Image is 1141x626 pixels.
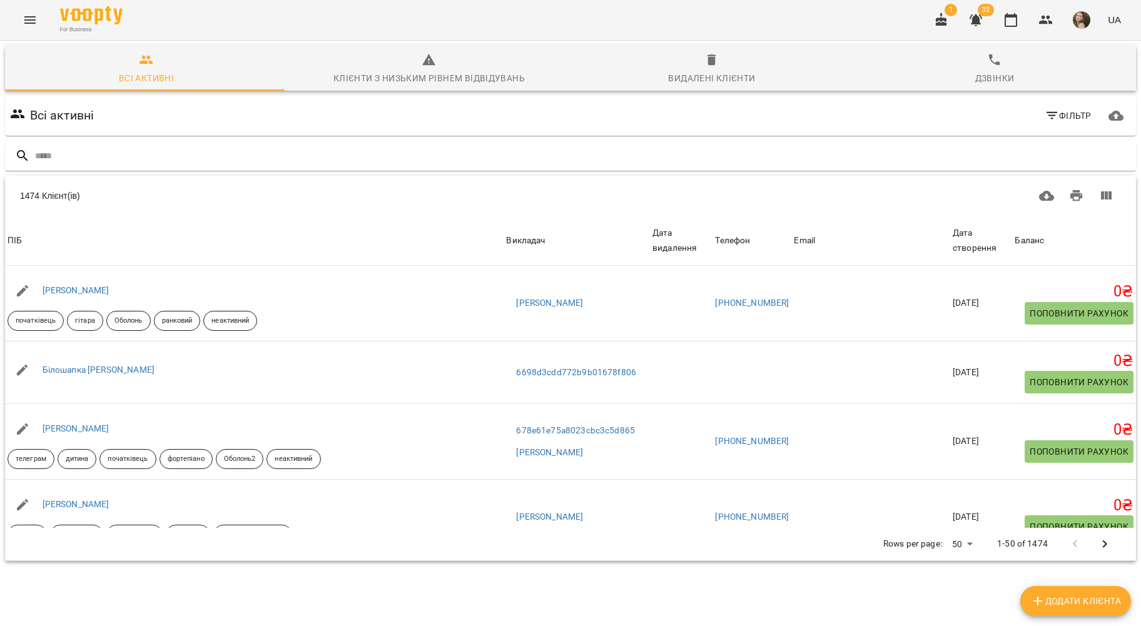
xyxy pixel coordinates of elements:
[99,449,156,469] div: початківець
[106,525,163,545] div: початківець
[1108,13,1121,26] span: UA
[275,454,312,465] p: неактивний
[154,311,201,331] div: ранковий
[715,436,789,446] a: [PHONE_NUMBER]
[997,538,1048,550] p: 1-50 of 1474
[652,226,710,255] div: Дата видалення
[715,233,750,248] div: Sort
[715,233,789,248] span: Телефон
[506,233,545,248] div: Sort
[715,233,750,248] div: Телефон
[160,449,213,469] div: фортепіано
[16,316,56,326] p: початківець
[1030,306,1128,321] span: Поповнити рахунок
[50,525,103,545] div: фортепіано
[211,316,249,326] p: неактивний
[652,226,710,255] div: Sort
[1091,181,1121,211] button: Вигляд колонок
[16,454,46,465] p: телеграм
[1020,586,1131,616] button: Додати клієнта
[1015,351,1133,371] h5: 0 ₴
[516,511,583,523] a: [PERSON_NAME]
[715,512,789,522] a: [PHONE_NUMBER]
[1015,496,1133,515] h5: 0 ₴
[119,71,174,86] div: Всі активні
[950,404,1012,480] td: [DATE]
[8,233,22,248] div: Sort
[114,316,143,326] p: Оболонь
[794,233,948,248] span: Email
[1103,8,1126,31] button: UA
[166,525,210,545] div: Оболонь
[794,233,815,248] div: Email
[213,525,292,545] div: актуально_вересень
[953,226,1010,255] div: Дата створення
[1062,181,1092,211] button: Друк
[1073,11,1090,29] img: 11ae2f933a9898bf6e312c35cd936515.jpg
[43,499,109,509] a: [PERSON_NAME]
[1045,108,1092,123] span: Фільтр
[1032,181,1062,211] button: Завантажити CSV
[108,454,148,465] p: початківець
[1090,529,1120,559] button: Next Page
[1040,104,1097,127] button: Фільтр
[1030,519,1128,534] span: Поповнити рахунок
[58,449,97,469] div: дитина
[75,316,95,326] p: гітара
[950,341,1012,404] td: [DATE]
[1030,375,1128,390] span: Поповнити рахунок
[947,535,977,553] div: 50
[668,71,755,86] div: Видалені клієнти
[60,6,123,24] img: Voopty Logo
[8,233,501,248] span: ПІБ
[43,285,109,295] a: [PERSON_NAME]
[975,71,1015,86] div: Дзвінки
[883,538,942,550] p: Rows per page:
[66,454,89,465] p: дитина
[60,26,123,34] span: For Business
[8,311,64,331] div: початківець
[794,233,815,248] div: Sort
[715,298,789,308] a: [PHONE_NUMBER]
[978,4,994,16] span: 32
[1015,233,1044,248] div: Sort
[1030,444,1128,459] span: Поповнити рахунок
[8,233,22,248] div: ПІБ
[1030,593,1121,608] span: Додати клієнта
[1025,440,1133,463] button: Поповнити рахунок
[945,4,957,16] span: 1
[43,365,155,375] a: Бiлошапка [PERSON_NAME]
[333,71,525,86] div: Клієнти з низьким рівнем відвідувань
[20,189,555,202] div: 1474 Клієнт(ів)
[516,425,635,437] a: 678e61e75a8023cbc3c5d865
[266,449,320,469] div: неактивний
[106,311,151,331] div: Оболонь
[1015,282,1133,301] h5: 0 ₴
[30,106,94,125] h6: Всі активні
[67,311,103,331] div: гітара
[1025,371,1133,393] button: Поповнити рахунок
[1015,233,1133,248] span: Баланс
[506,233,545,248] div: Викладач
[1015,420,1133,440] h5: 0 ₴
[516,447,583,459] a: [PERSON_NAME]
[516,366,636,379] a: 6698d3cdd772b9b01678f806
[15,5,45,35] button: Menu
[953,226,1010,255] div: Sort
[950,266,1012,341] td: [DATE]
[8,525,47,545] div: дитина
[1025,515,1133,538] button: Поповнити рахунок
[950,479,1012,555] td: [DATE]
[216,449,264,469] div: Оболонь2
[162,316,193,326] p: ранковий
[1025,302,1133,325] button: Поповнити рахунок
[516,297,583,310] a: [PERSON_NAME]
[506,233,647,248] span: Викладач
[5,176,1136,216] div: Table Toolbar
[224,454,256,465] p: Оболонь2
[43,423,109,433] a: [PERSON_NAME]
[1015,233,1044,248] div: Баланс
[203,311,257,331] div: неактивний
